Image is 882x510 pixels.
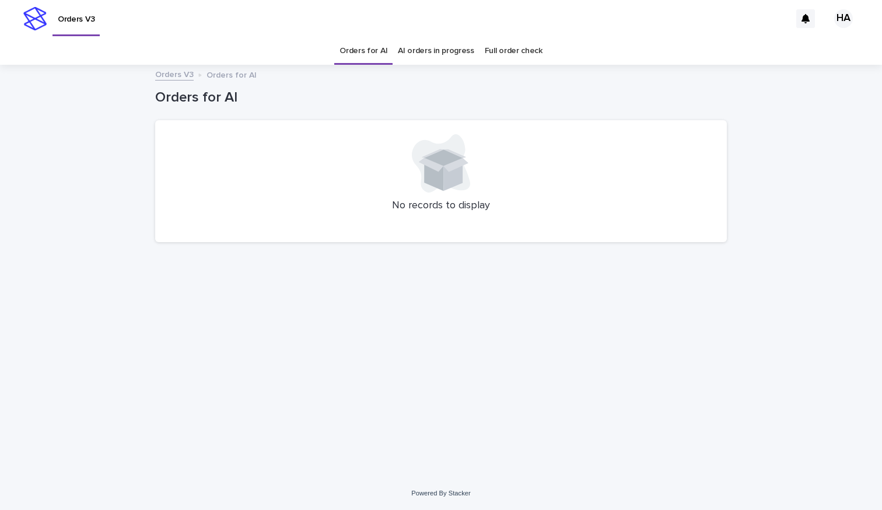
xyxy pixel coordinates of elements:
a: Full order check [485,37,542,65]
a: AI orders in progress [398,37,474,65]
a: Orders V3 [155,67,194,81]
p: Orders for AI [206,68,257,81]
a: Orders for AI [339,37,387,65]
div: HA [834,9,853,28]
p: No records to display [169,200,713,212]
img: stacker-logo-s-only.png [23,7,47,30]
a: Powered By Stacker [411,490,470,497]
h1: Orders for AI [155,89,727,106]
